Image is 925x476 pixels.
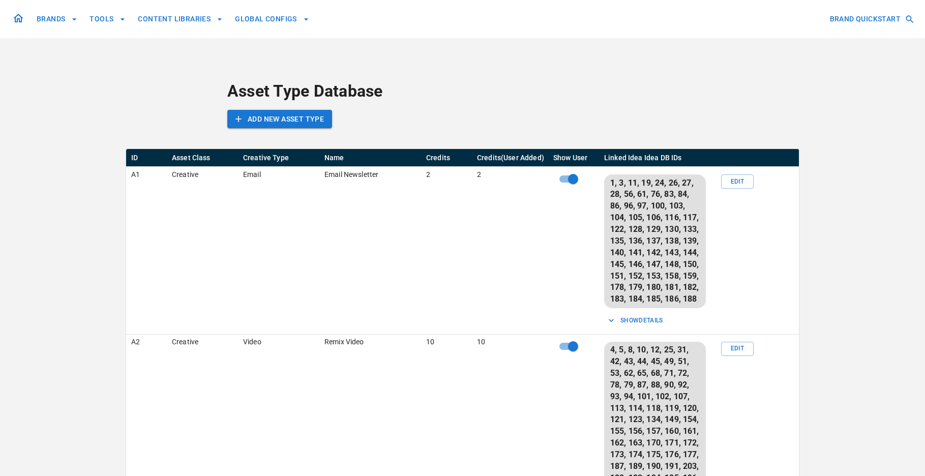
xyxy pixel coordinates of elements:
button: Edit [721,174,754,189]
div: Email Newsletter [319,167,421,334]
button: SHOWDETAILS [604,312,667,329]
button: Add new asset type [227,110,332,129]
div: Name [324,154,344,162]
div: ID [131,154,138,162]
div: Creative Type [243,154,289,162]
div: Asset Class [172,154,211,162]
div: A1 [126,167,167,334]
button: TOOLS [85,10,130,28]
div: Credits(User Added) [477,154,544,162]
div: Creative [167,167,238,334]
div: Show User [553,154,587,162]
div: 1, 3, 11, 19, 24, 26, 27, 28, 56, 61, 76, 83, 84, 86, 96, 97, 100, 103, 104, 105, 106, 116, 117, ... [604,174,706,308]
button: BRANDS [33,10,81,28]
div: Credits [426,154,450,162]
button: GLOBAL CONFIGS [231,10,313,28]
button: BRAND QUICKSTART [826,10,917,28]
div: Linked Idea Idea DB IDs [604,154,681,162]
div: 2 [472,167,548,334]
button: Edit [721,342,754,356]
h4: Asset Type Database [227,81,799,102]
button: CONTENT LIBRARIES [134,10,227,28]
div: 2 [421,167,472,334]
div: Email [238,167,319,334]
